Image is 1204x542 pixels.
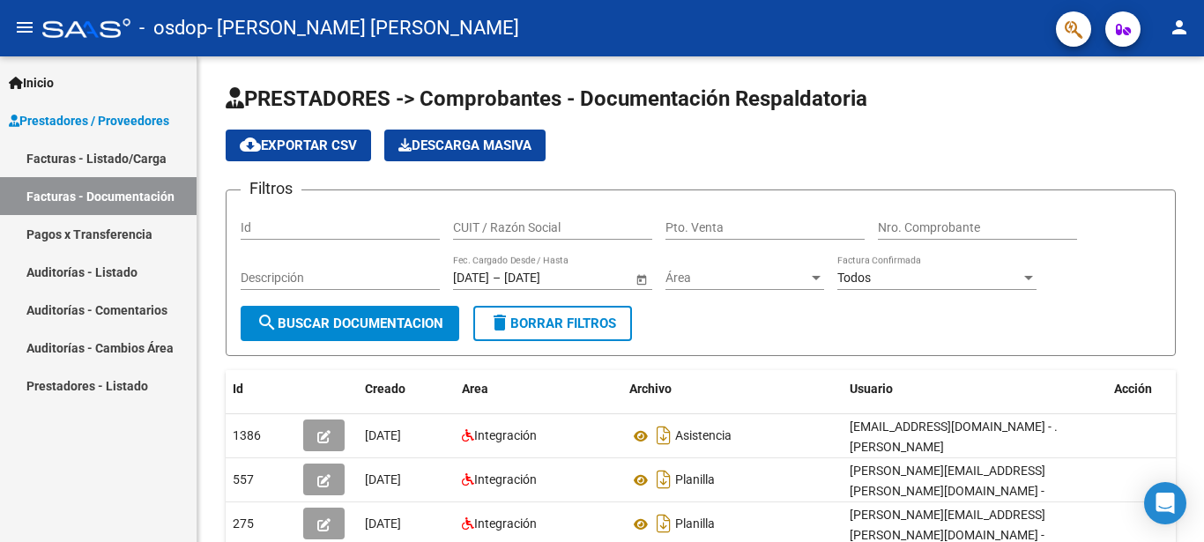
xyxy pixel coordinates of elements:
[240,137,357,153] span: Exportar CSV
[1107,370,1195,408] datatable-header-cell: Acción
[629,382,672,396] span: Archivo
[226,370,296,408] datatable-header-cell: Id
[504,271,591,286] input: Fecha fin
[850,419,1058,454] span: [EMAIL_ADDRESS][DOMAIN_NAME] - . [PERSON_NAME]
[233,472,254,486] span: 557
[256,316,443,331] span: Buscar Documentacion
[843,370,1107,408] datatable-header-cell: Usuario
[358,370,455,408] datatable-header-cell: Creado
[1114,382,1152,396] span: Acción
[365,382,405,396] span: Creado
[365,516,401,531] span: [DATE]
[462,382,488,396] span: Area
[1169,17,1190,38] mat-icon: person
[675,473,715,487] span: Planilla
[226,86,867,111] span: PRESTADORES -> Comprobantes - Documentación Respaldatoria
[233,516,254,531] span: 275
[474,472,537,486] span: Integración
[226,130,371,161] button: Exportar CSV
[455,370,622,408] datatable-header-cell: Area
[665,271,808,286] span: Área
[652,465,675,494] i: Descargar documento
[489,312,510,333] mat-icon: delete
[139,9,207,48] span: - osdop
[9,73,54,93] span: Inicio
[473,306,632,341] button: Borrar Filtros
[837,271,871,285] span: Todos
[675,517,715,531] span: Planilla
[256,312,278,333] mat-icon: search
[850,382,893,396] span: Usuario
[9,111,169,130] span: Prestadores / Proveedores
[632,270,650,288] button: Open calendar
[850,464,1045,518] span: [PERSON_NAME][EMAIL_ADDRESS][PERSON_NAME][DOMAIN_NAME] - [PERSON_NAME]
[233,382,243,396] span: Id
[14,17,35,38] mat-icon: menu
[240,134,261,155] mat-icon: cloud_download
[1144,482,1186,524] div: Open Intercom Messenger
[365,428,401,442] span: [DATE]
[622,370,843,408] datatable-header-cell: Archivo
[233,428,261,442] span: 1386
[493,271,501,286] span: –
[474,428,537,442] span: Integración
[489,316,616,331] span: Borrar Filtros
[241,176,301,201] h3: Filtros
[365,472,401,486] span: [DATE]
[652,509,675,538] i: Descargar documento
[398,137,531,153] span: Descarga Masiva
[241,306,459,341] button: Buscar Documentacion
[384,130,546,161] button: Descarga Masiva
[207,9,519,48] span: - [PERSON_NAME] [PERSON_NAME]
[675,429,732,443] span: Asistencia
[453,271,489,286] input: Fecha inicio
[384,130,546,161] app-download-masive: Descarga masiva de comprobantes (adjuntos)
[474,516,537,531] span: Integración
[652,421,675,449] i: Descargar documento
